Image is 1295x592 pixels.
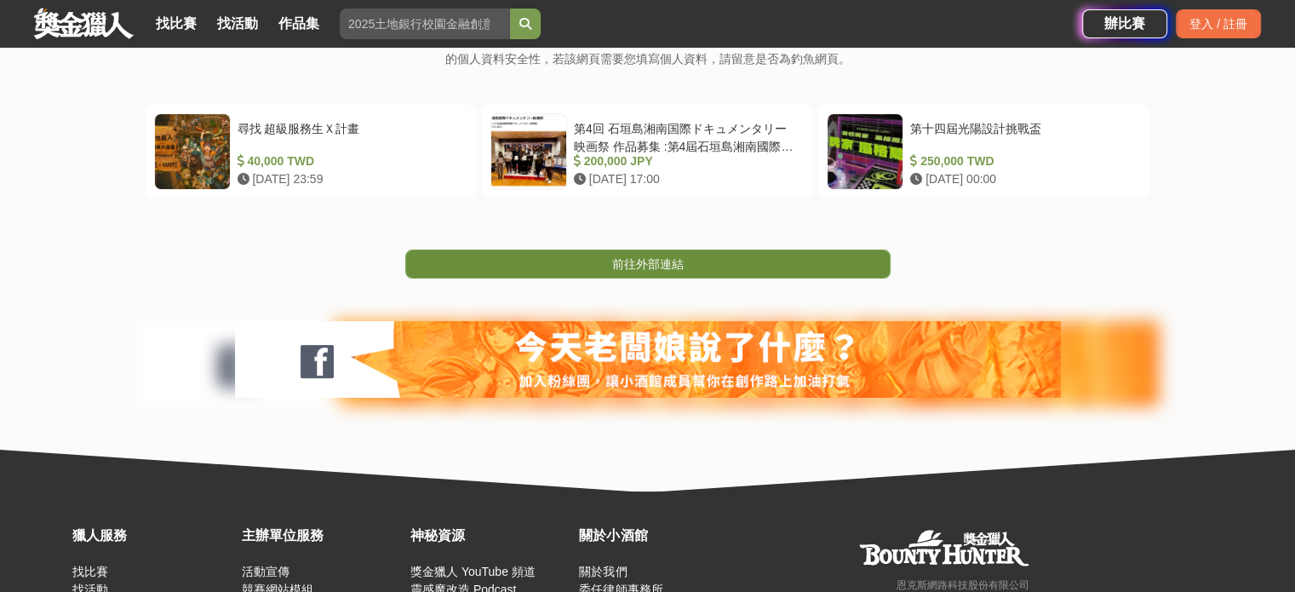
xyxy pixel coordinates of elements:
[574,120,798,152] div: 第4回 石垣島湘南国際ドキュメンタリー映画祭 作品募集 :第4屆石垣島湘南國際紀錄片電影節作品徵集
[241,526,401,546] div: 主辦單位服務
[1176,9,1261,38] div: 登入 / 註冊
[574,152,798,170] div: 200,000 JPY
[146,105,477,198] a: 尋找 超級服務生Ｘ計畫 40,000 TWD [DATE] 23:59
[340,9,510,39] input: 2025土地銀行校園金融創意挑戰賽：從你出發 開啟智慧金融新頁
[72,526,232,546] div: 獵人服務
[410,565,536,578] a: 獎金獵人 YouTube 頻道
[272,12,326,36] a: 作品集
[897,579,1029,591] small: 恩克斯網路科技股份有限公司
[238,120,461,152] div: 尋找 超級服務生Ｘ計畫
[403,31,892,86] p: 提醒您，您即將連結至獎金獵人以外的網頁。此網頁可能隱藏木馬病毒程式；同時，為確保您的個人資料安全性，若該網頁需要您填寫個人資料，請留意是否為釣魚網頁。
[235,321,1061,398] img: 127fc932-0e2d-47dc-a7d9-3a4a18f96856.jpg
[910,152,1134,170] div: 250,000 TWD
[1082,9,1167,38] a: 辦比賽
[405,250,891,279] a: 前往外部連結
[241,565,289,578] a: 活動宣傳
[579,565,627,578] a: 關於我們
[72,565,108,578] a: 找比賽
[910,120,1134,152] div: 第十四屆光陽設計挑戰盃
[210,12,265,36] a: 找活動
[818,105,1149,198] a: 第十四屆光陽設計挑戰盃 250,000 TWD [DATE] 00:00
[410,526,570,546] div: 神秘資源
[612,257,684,271] span: 前往外部連結
[574,170,798,188] div: [DATE] 17:00
[238,170,461,188] div: [DATE] 23:59
[482,105,813,198] a: 第4回 石垣島湘南国際ドキュメンタリー映画祭 作品募集 :第4屆石垣島湘南國際紀錄片電影節作品徵集 200,000 JPY [DATE] 17:00
[910,170,1134,188] div: [DATE] 00:00
[579,526,739,546] div: 關於小酒館
[238,152,461,170] div: 40,000 TWD
[149,12,203,36] a: 找比賽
